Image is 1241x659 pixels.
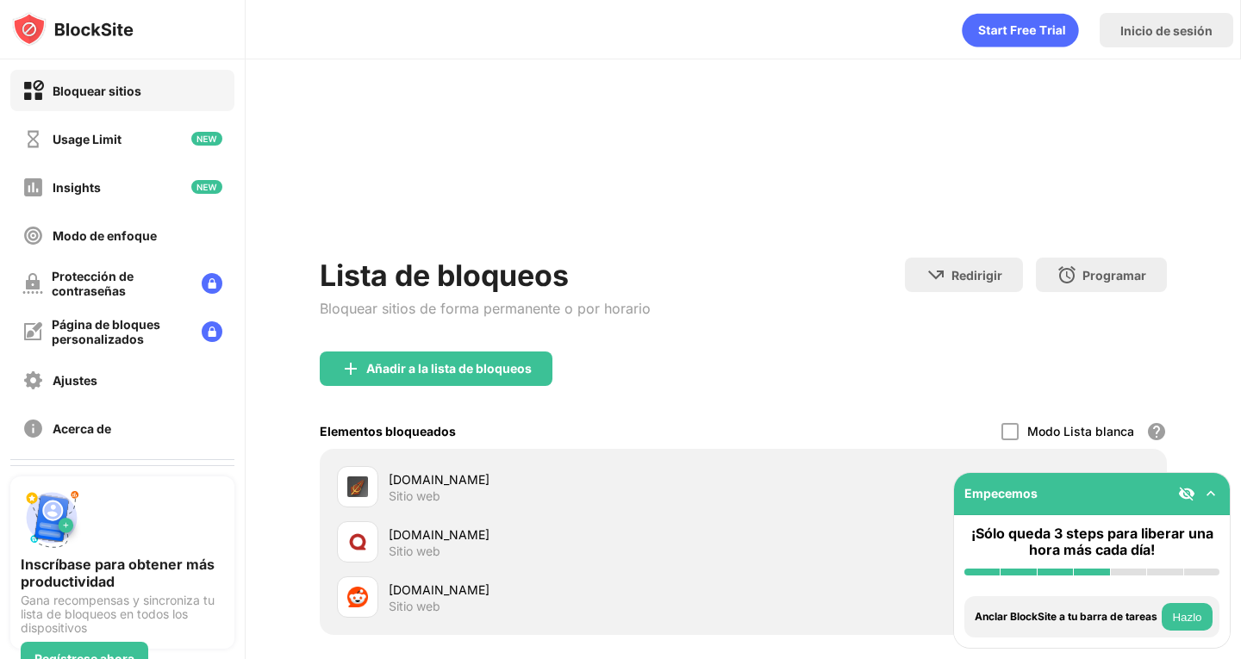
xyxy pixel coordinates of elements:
[12,12,134,47] img: logo-blocksite.svg
[202,273,222,294] img: lock-menu.svg
[22,80,44,102] img: block-on.svg
[389,544,440,559] div: Sitio web
[347,587,368,607] img: favicons
[22,418,44,439] img: about-off.svg
[320,300,651,317] div: Bloquear sitios de forma permanente o por horario
[22,128,44,150] img: time-usage-off.svg
[320,108,1166,237] iframe: Banner
[320,424,456,438] div: Elementos bloqueados
[53,373,97,388] div: Ajustes
[52,317,188,346] div: Página de bloques personalizados
[21,556,224,590] div: Inscríbase para obtener más productividad
[53,180,101,195] div: Insights
[53,84,141,98] div: Bloquear sitios
[53,132,122,146] div: Usage Limit
[389,581,743,599] div: [DOMAIN_NAME]
[1082,268,1146,283] div: Programar
[53,421,111,436] div: Acerca de
[21,487,83,549] img: push-signup.svg
[52,269,188,298] div: Protección de contraseñas
[1120,23,1213,38] div: Inicio de sesión
[22,273,43,294] img: password-protection-off.svg
[389,525,743,544] div: [DOMAIN_NAME]
[962,13,1079,47] div: animation
[202,321,222,342] img: lock-menu.svg
[366,362,532,376] div: Añadir a la lista de bloqueos
[389,488,440,504] div: Sitio web
[191,180,222,194] img: new-icon.svg
[1162,603,1213,631] button: Hazlo
[22,321,43,342] img: customize-block-page-off.svg
[22,370,44,391] img: settings-off.svg
[389,599,440,614] div: Sitio web
[320,258,651,293] div: Lista de bloqueos
[347,476,368,497] img: favicons
[951,268,1002,283] div: Redirigir
[53,228,157,243] div: Modo de enfoque
[191,132,222,146] img: new-icon.svg
[975,611,1157,623] div: Anclar BlockSite a tu barra de tareas
[22,225,44,246] img: focus-off.svg
[964,486,1038,500] div: Empecemos
[1027,424,1134,438] div: Modo Lista blanca
[1202,485,1219,502] img: omni-setup-toggle.svg
[389,470,743,488] div: [DOMAIN_NAME]
[1178,485,1195,502] img: eye-not-visible.svg
[21,594,224,635] div: Gana recompensas y sincroniza tu lista de bloqueos en todos los dispositivos
[347,532,368,552] img: favicons
[964,525,1219,558] div: ¡Sólo queda 3 steps para liberar una hora más cada día!
[22,177,44,198] img: insights-off.svg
